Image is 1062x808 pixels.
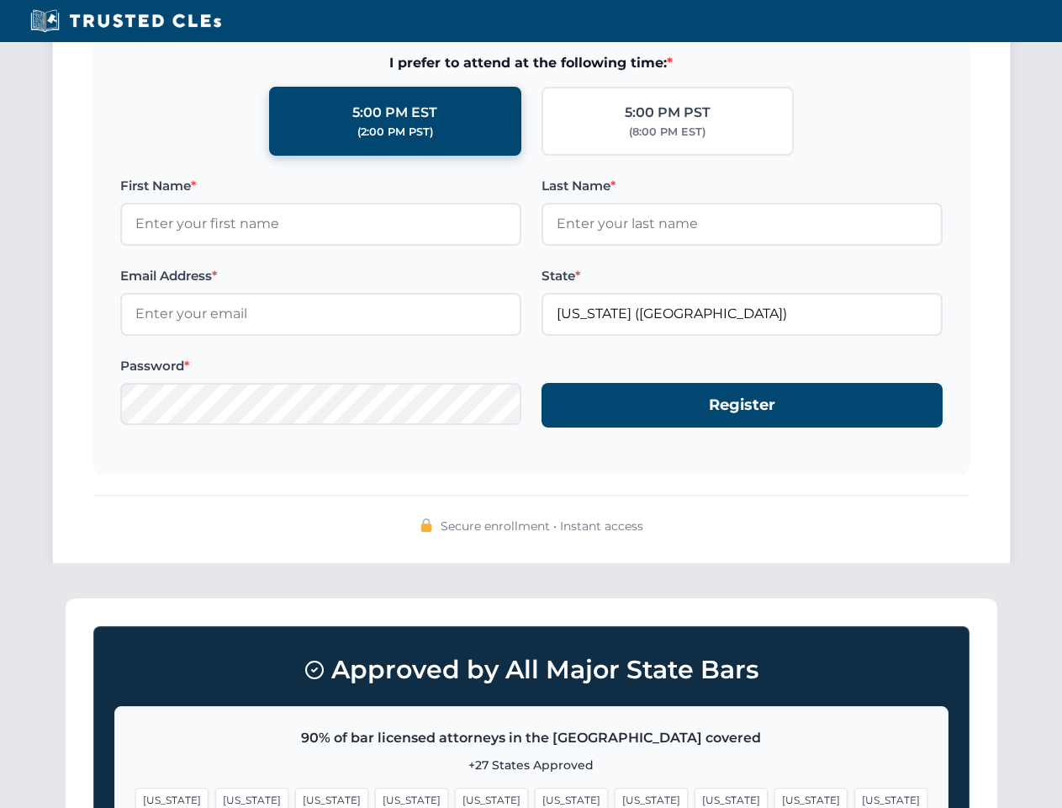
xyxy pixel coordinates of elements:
[352,102,437,124] div: 5:00 PM EST
[114,647,948,693] h3: Approved by All Major State Bars
[120,52,943,74] span: I prefer to attend at the following time:
[120,203,521,245] input: Enter your first name
[120,176,521,196] label: First Name
[120,293,521,335] input: Enter your email
[542,293,943,335] input: Florida (FL)
[542,266,943,286] label: State
[120,266,521,286] label: Email Address
[542,176,943,196] label: Last Name
[25,8,226,34] img: Trusted CLEs
[629,124,705,141] div: (8:00 PM EST)
[542,383,943,428] button: Register
[135,727,927,749] p: 90% of bar licensed attorneys in the [GEOGRAPHIC_DATA] covered
[542,203,943,245] input: Enter your last name
[420,518,433,532] img: 🔒
[625,102,711,124] div: 5:00 PM PST
[120,356,521,376] label: Password
[357,124,433,141] div: (2:00 PM PST)
[441,517,643,535] span: Secure enrollment • Instant access
[135,756,927,774] p: +27 States Approved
